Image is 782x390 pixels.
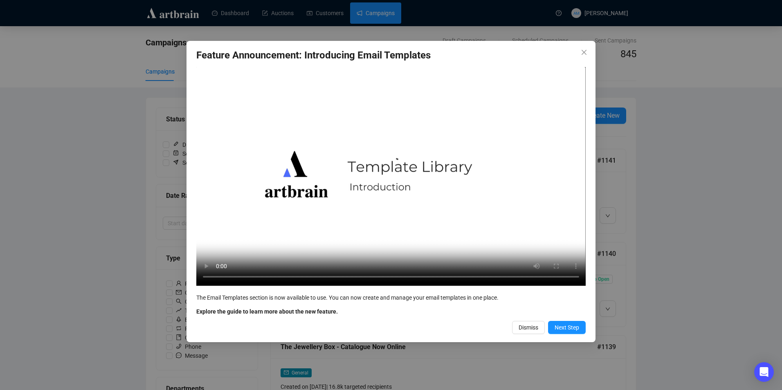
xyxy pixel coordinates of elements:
button: Next Step [548,321,586,334]
button: Close [578,46,591,59]
span: close [581,49,587,56]
video: Your browser does not support the video tag. [196,67,586,286]
h3: Feature Announcement: Introducing Email Templates [196,49,586,62]
div: The Email Templates section is now available to use. You can now create and manage your email tem... [196,293,586,302]
span: Dismiss [519,323,538,332]
div: Open Intercom Messenger [754,362,774,382]
b: Explore the guide to learn more about the new feature. [196,308,338,315]
button: Dismiss [512,321,545,334]
span: Next Step [555,323,579,332]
